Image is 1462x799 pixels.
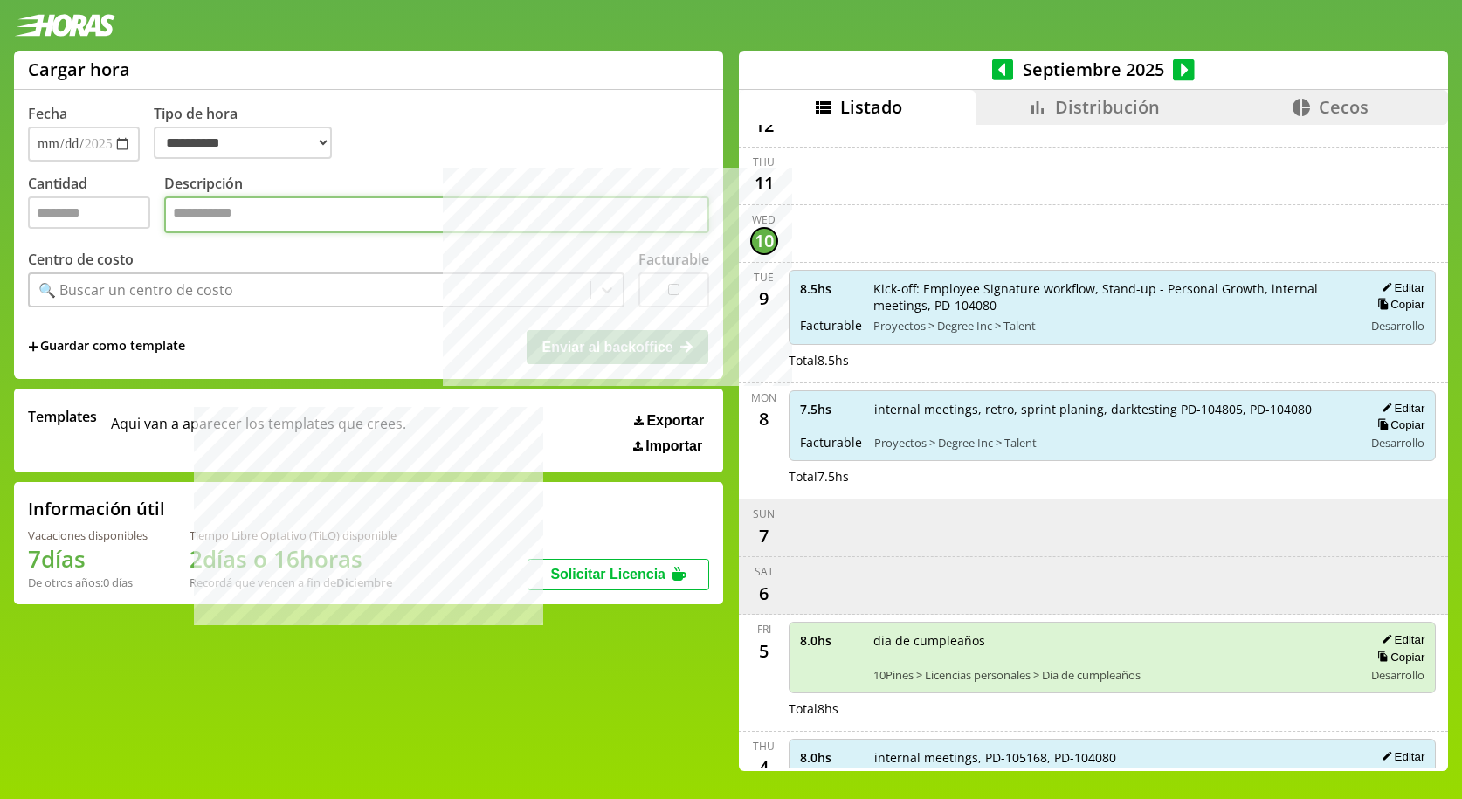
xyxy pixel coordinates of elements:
div: 5 [750,637,778,665]
span: Kick-off: Employee Signature workflow, Stand-up - Personal Growth, internal meetings, PD-104080 [873,280,1352,313]
span: internal meetings, PD-105168, PD-104080 [874,749,1352,766]
input: Cantidad [28,196,150,229]
div: 8 [750,405,778,433]
div: Recordá que vencen a fin de [190,575,397,590]
span: Proyectos > Degree Inc > Talent [874,435,1352,451]
span: Templates [28,407,97,426]
button: Editar [1376,401,1424,416]
span: Listado [840,95,902,119]
div: 6 [750,579,778,607]
span: Importar [645,438,702,454]
span: Facturable [800,317,861,334]
img: logotipo [14,14,115,37]
div: Mon [751,390,776,405]
div: Fri [757,622,771,637]
span: Cecos [1319,95,1369,119]
span: dia de cumpleaños [873,632,1352,649]
span: Proyectos > Degree Inc > Talent [873,318,1352,334]
div: 11 [750,169,778,197]
div: Total 8.5 hs [789,352,1437,369]
label: Centro de costo [28,250,134,269]
label: Fecha [28,104,67,123]
button: Solicitar Licencia [528,559,709,590]
span: +Guardar como template [28,337,185,356]
select: Tipo de hora [154,127,332,159]
h2: Información útil [28,497,165,520]
div: Total 7.5 hs [789,468,1437,485]
label: Tipo de hora [154,104,346,162]
button: Copiar [1372,297,1424,312]
h1: 2 días o 16 horas [190,543,397,575]
span: Solicitar Licencia [550,567,665,582]
button: Copiar [1372,417,1424,432]
div: Wed [752,212,776,227]
button: Exportar [629,412,709,430]
span: Aqui van a aparecer los templates que crees. [111,407,406,454]
button: Editar [1376,632,1424,647]
div: Tiempo Libre Optativo (TiLO) disponible [190,527,397,543]
span: Exportar [646,413,704,429]
div: 10 [750,227,778,255]
span: internal meetings, retro, sprint planing, darktesting PD-104805, PD-104080 [874,401,1352,417]
span: Facturable [800,434,862,451]
span: 7.5 hs [800,401,862,417]
h1: Cargar hora [28,58,130,81]
div: Thu [753,155,775,169]
button: Editar [1376,280,1424,295]
span: 10Pines > Licencias personales > Dia de cumpleaños [873,667,1352,683]
div: Sun [753,506,775,521]
span: Desarrollo [1371,318,1424,334]
span: Septiembre 2025 [1013,58,1173,81]
span: 8.0 hs [800,749,862,766]
span: Distribución [1055,95,1160,119]
div: Thu [753,739,775,754]
div: 7 [750,521,778,549]
span: 8.0 hs [800,632,861,649]
div: 9 [750,285,778,313]
button: Editar [1376,749,1424,764]
div: Vacaciones disponibles [28,527,148,543]
div: scrollable content [739,125,1448,768]
div: 12 [750,112,778,140]
span: 8.5 hs [800,280,861,297]
div: 4 [750,754,778,782]
button: Copiar [1372,650,1424,665]
span: + [28,337,38,356]
div: Total 8 hs [789,700,1437,717]
div: De otros años: 0 días [28,575,148,590]
b: Diciembre [336,575,392,590]
div: Sat [755,564,774,579]
span: Desarrollo [1371,667,1424,683]
button: Copiar [1372,767,1424,782]
label: Facturable [638,250,709,269]
h1: 7 días [28,543,148,575]
label: Cantidad [28,174,164,238]
textarea: Descripción [164,196,709,233]
div: 🔍 Buscar un centro de costo [38,280,233,300]
label: Descripción [164,174,709,238]
div: Tue [754,270,774,285]
span: Desarrollo [1371,435,1424,451]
